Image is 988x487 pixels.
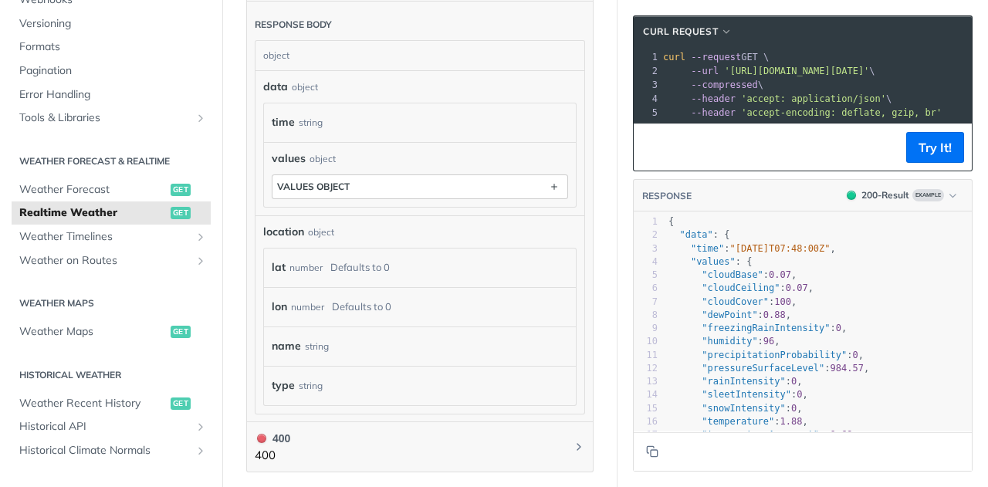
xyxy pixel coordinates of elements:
[330,256,390,279] div: Defaults to 0
[663,79,763,90] span: \
[912,189,944,201] span: Example
[861,188,909,202] div: 200 - Result
[668,309,791,320] span: : ,
[255,41,580,70] div: object
[195,112,207,124] button: Show subpages for Tools & Libraries
[643,25,718,39] span: cURL Request
[310,152,336,166] div: object
[668,296,797,307] span: : ,
[831,363,864,374] span: 984.57
[679,229,712,240] span: "data"
[291,296,324,318] div: number
[668,350,864,360] span: : ,
[12,439,211,462] a: Historical Climate NormalsShow subpages for Historical Climate Normals
[263,224,304,240] span: location
[12,201,211,225] a: Realtime Weatherget
[272,111,295,134] label: time
[19,443,191,458] span: Historical Climate Normals
[668,429,858,440] span: : ,
[668,336,780,347] span: : ,
[19,205,167,221] span: Realtime Weather
[634,50,660,64] div: 1
[308,225,334,239] div: object
[691,243,724,254] span: "time"
[12,249,211,272] a: Weather on RoutesShow subpages for Weather on Routes
[634,106,660,120] div: 5
[272,374,295,397] label: type
[634,78,660,92] div: 3
[255,430,290,447] div: 400
[668,376,803,387] span: : ,
[12,320,211,343] a: Weather Mapsget
[906,132,964,163] button: Try It!
[19,182,167,198] span: Weather Forecast
[305,335,329,357] div: string
[634,375,658,388] div: 13
[332,296,391,318] div: Defaults to 0
[663,93,892,104] span: \
[691,256,736,267] span: "values"
[668,282,814,293] span: : ,
[19,396,167,411] span: Weather Recent History
[780,416,803,427] span: 1.88
[668,389,808,400] span: : ,
[634,362,658,375] div: 12
[668,416,808,427] span: : ,
[741,107,942,118] span: 'accept-encoding: deflate, gzip, br'
[852,350,858,360] span: 0
[702,403,785,414] span: "snowIntensity"
[702,389,791,400] span: "sleetIntensity"
[741,93,886,104] span: 'accept: application/json'
[668,256,752,267] span: : {
[702,269,763,280] span: "cloudBase"
[195,445,207,457] button: Show subpages for Historical Climate Normals
[668,269,797,280] span: : ,
[12,368,211,382] h2: Historical Weather
[691,93,736,104] span: --header
[797,389,802,400] span: 0
[272,296,287,318] label: lon
[763,309,786,320] span: 0.88
[668,323,847,333] span: : ,
[641,188,692,204] button: RESPONSE
[702,350,847,360] span: "precipitationProbability"
[663,66,875,76] span: \
[272,256,286,279] label: lat
[634,215,658,228] div: 1
[691,52,741,63] span: --request
[668,243,836,254] span: : ,
[292,80,318,94] div: object
[691,107,736,118] span: --header
[786,282,808,293] span: 0.07
[634,255,658,269] div: 4
[634,242,658,255] div: 3
[12,36,211,59] a: Formats
[19,63,207,79] span: Pagination
[634,322,658,335] div: 9
[12,392,211,415] a: Weather Recent Historyget
[634,415,658,428] div: 16
[634,428,658,441] div: 17
[836,323,841,333] span: 0
[299,374,323,397] div: string
[634,282,658,295] div: 6
[12,83,211,107] a: Error Handling
[668,403,803,414] span: : ,
[19,419,191,435] span: Historical API
[272,175,567,198] button: values object
[634,269,658,282] div: 5
[195,255,207,267] button: Show subpages for Weather on Routes
[19,16,207,32] span: Versioning
[763,336,774,347] span: 96
[702,429,819,440] span: "temperatureApparent"
[12,225,211,249] a: Weather TimelinesShow subpages for Weather Timelines
[12,296,211,310] h2: Weather Maps
[19,253,191,269] span: Weather on Routes
[289,256,323,279] div: number
[791,376,797,387] span: 0
[668,363,869,374] span: : ,
[634,335,658,348] div: 10
[12,12,211,36] a: Versioning
[702,282,780,293] span: "cloudCeiling"
[663,52,769,63] span: GET \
